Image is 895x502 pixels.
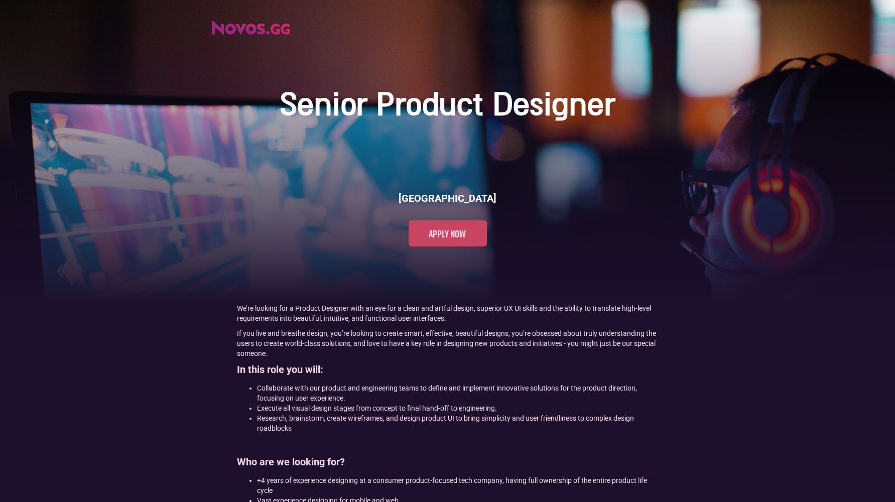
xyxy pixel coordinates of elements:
li: Collaborate with our product and engineering teams to define and implement innovative solutions f... [257,383,659,403]
h1: Senior Product Designer [280,86,615,126]
p: We’re looking for a Product Designer with an eye for a clean and artful design, superior UX UI sk... [237,303,659,323]
p: If you live and breathe design, you’re looking to create smart, effective, beautiful designs, you... [237,328,659,358]
li: Execute all visual design stages from concept to final hand-off to engineering. [257,403,659,413]
strong: Who are we looking for? [237,456,345,468]
strong: In this role you will: [237,363,323,375]
a: Apply now [409,220,487,246]
li: Research, brainstorm, create wireframes, and design product UI to bring simplicity and user frien... [257,413,659,433]
h6: [GEOGRAPHIC_DATA] [399,191,496,205]
li: +4 years of experience designing at a consumer product-focused tech company, having full ownershi... [257,475,659,495]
